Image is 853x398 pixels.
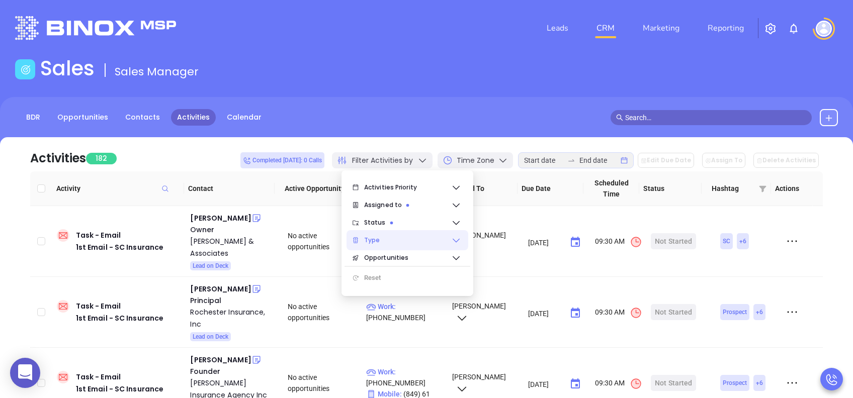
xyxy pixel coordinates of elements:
div: Not Started [655,233,692,249]
div: 1st Email - SC Insurance [76,241,163,253]
input: MM/DD/YYYY [528,237,562,247]
div: Task - Email [76,300,163,324]
button: Delete Activities [753,153,819,168]
a: Rochester Insurance, Inc [190,306,274,330]
span: Hashtag [712,183,754,194]
a: BDR [20,109,46,126]
div: Owner [190,224,274,235]
div: No active opportunities [288,301,358,323]
span: + 6 [756,307,763,318]
h1: Sales [40,56,95,80]
span: to [567,156,575,164]
span: Mobile : [366,390,402,398]
span: Opportunities [364,248,451,268]
div: Task - Email [76,371,163,395]
span: Sales Manager [115,64,199,79]
span: Status [364,213,451,233]
span: swap-right [567,156,575,164]
button: Edit Due Date [638,153,694,168]
div: [PERSON_NAME] [190,283,251,295]
th: Status [639,171,702,206]
th: Contact [184,171,274,206]
button: Choose date, selected date is Aug 13, 2025 [565,303,585,323]
div: No active opportunities [288,372,358,394]
a: Contacts [119,109,166,126]
a: Activities [171,109,216,126]
span: search [616,114,623,121]
div: Activities [30,149,86,167]
span: Lead on Deck [193,260,228,271]
a: Calendar [221,109,268,126]
span: Type [364,230,451,250]
a: Marketing [639,18,684,38]
input: MM/DD/YYYY [528,308,562,318]
input: Start date [524,155,563,166]
div: Task - Email [76,229,163,253]
th: Due Date [518,171,583,206]
a: Opportunities [51,109,114,126]
th: Assigned To [441,171,518,206]
span: + 6 [756,377,763,388]
span: Assigned to [364,195,451,215]
p: [PHONE_NUMBER] [366,301,443,323]
span: 09:30 AM [595,236,642,248]
span: [PERSON_NAME] [451,231,506,250]
div: 1st Email - SC Insurance [76,383,163,395]
div: [PERSON_NAME] [190,354,251,366]
span: Filter Activities by [352,155,413,166]
span: Activities Priority [364,177,451,197]
button: Choose date, selected date is Aug 13, 2025 [565,232,585,252]
button: Assign To [702,153,745,168]
span: 09:30 AM [595,307,642,319]
span: SC [723,236,730,247]
span: + 6 [739,236,746,247]
div: [PERSON_NAME] [190,212,251,224]
div: Founder [190,366,274,377]
div: Reset [364,268,460,288]
div: Not Started [655,304,692,320]
a: CRM [592,18,619,38]
span: [PERSON_NAME] [451,302,506,321]
span: Lead on Deck [193,331,228,342]
div: 1st Email - SC Insurance [76,312,163,324]
span: [PERSON_NAME] [451,373,506,392]
th: Scheduled Time [583,171,639,206]
span: Completed [DATE]: 0 Calls [243,155,322,166]
a: [PERSON_NAME] & Associates [190,235,274,259]
div: Principal [190,295,274,306]
span: 182 [86,153,117,164]
span: Prospect [723,377,747,388]
span: Work : [366,368,396,376]
input: End date [579,155,619,166]
div: Not Started [655,375,692,391]
img: iconNotification [788,23,800,35]
img: user [816,21,832,37]
a: Leads [543,18,572,38]
span: Work : [366,303,396,311]
span: 09:30 AM [595,377,642,390]
button: Choose date, selected date is Aug 13, 2025 [565,374,585,394]
a: Reporting [704,18,748,38]
img: iconSetting [764,23,777,35]
th: Active Opportunity [275,171,358,206]
input: Search… [625,112,806,123]
div: No active opportunities [288,230,358,252]
input: MM/DD/YYYY [528,379,562,389]
th: Actions [771,171,813,206]
img: logo [15,16,176,40]
span: Time Zone [457,155,494,166]
span: Activity [56,183,180,194]
p: [PHONE_NUMBER] [366,366,443,388]
span: Prospect [723,307,747,318]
